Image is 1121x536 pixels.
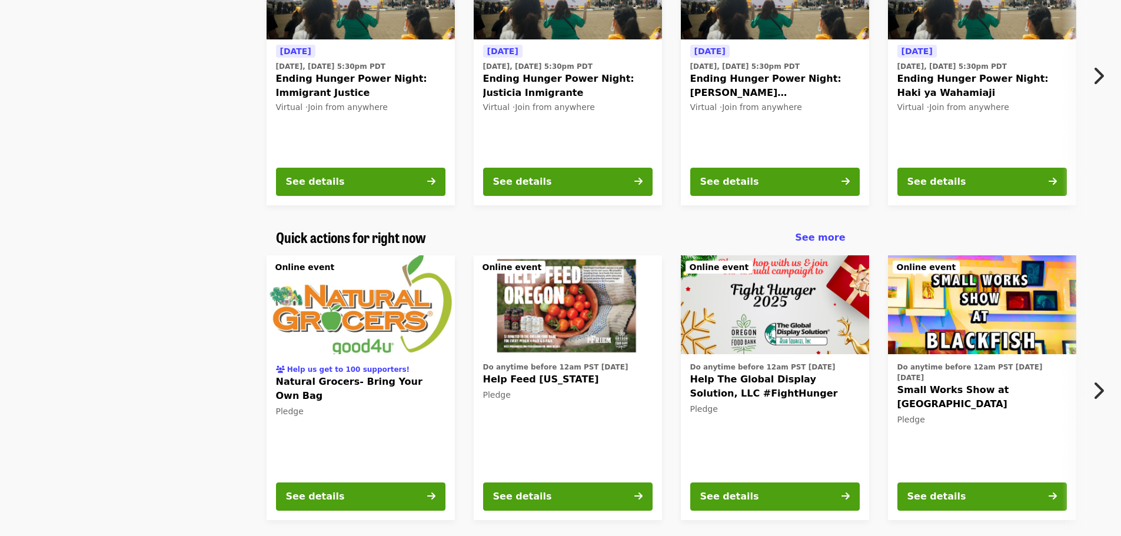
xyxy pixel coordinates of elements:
[276,72,445,100] span: Ending Hunger Power Night: Immigrant Justice
[795,232,845,243] span: See more
[700,490,759,504] div: See details
[694,46,726,56] span: [DATE]
[483,262,542,272] span: Online event
[493,175,552,189] div: See details
[474,255,662,354] img: Help Feed Oregon organized by Oregon Food Bank
[427,491,435,502] i: arrow-right icon
[897,72,1067,100] span: Ending Hunger Power Night: Haki ya Wahamiaji
[690,262,749,272] span: Online event
[897,482,1067,511] button: See details
[483,363,628,371] span: Do anytime before 12am PST [DATE]
[276,168,445,196] button: See details
[888,255,1076,354] img: Small Works Show at Blackfish Gallery organized by Oregon Food Bank
[267,229,855,246] div: Quick actions for right now
[280,46,311,56] span: [DATE]
[308,102,388,112] span: Join from anywhere
[286,490,345,504] div: See details
[690,372,860,401] span: Help The Global Display Solution, LLC #FightHunger
[690,72,860,100] span: Ending Hunger Power Night: [PERSON_NAME] [PERSON_NAME] Người Nhập Cư
[275,262,335,272] span: Online event
[634,491,643,502] i: arrow-right icon
[841,176,850,187] i: arrow-right icon
[897,102,1009,112] span: Virtual ·
[483,372,653,387] span: Help Feed [US_STATE]
[483,61,593,72] time: [DATE], [DATE] 5:30pm PDT
[722,102,802,112] span: Join from anywhere
[276,227,426,247] span: Quick actions for right now
[287,365,410,374] span: Help us get to 100 supporters!
[493,490,552,504] div: See details
[690,102,802,112] span: Virtual ·
[276,102,388,112] span: Virtual ·
[276,375,445,403] span: Natural Grocers- Bring Your Own Bag
[483,168,653,196] button: See details
[690,363,836,371] span: Do anytime before 12am PST [DATE]
[1092,65,1104,87] i: chevron-right icon
[897,168,1067,196] button: See details
[427,176,435,187] i: arrow-right icon
[690,404,718,414] span: Pledge
[276,61,385,72] time: [DATE], [DATE] 5:30pm PDT
[286,175,345,189] div: See details
[700,175,759,189] div: See details
[897,61,1007,72] time: [DATE], [DATE] 5:30pm PDT
[888,255,1076,520] a: See details for "Small Works Show at Blackfish Gallery"
[1082,374,1121,407] button: Next item
[681,255,869,354] img: Help The Global Display Solution, LLC #FightHunger organized by Oregon Food Bank
[690,482,860,511] button: See details
[897,383,1067,411] span: Small Works Show at [GEOGRAPHIC_DATA]
[897,415,925,424] span: Pledge
[483,102,595,112] span: Virtual ·
[681,255,869,520] a: See details for "Help The Global Display Solution, LLC #FightHunger"
[841,491,850,502] i: arrow-right icon
[1092,379,1104,402] i: chevron-right icon
[474,255,662,520] a: See details for "Help Feed Oregon"
[515,102,595,112] span: Join from anywhere
[483,482,653,511] button: See details
[483,390,511,399] span: Pledge
[690,61,800,72] time: [DATE], [DATE] 5:30pm PDT
[897,363,1043,382] span: Do anytime before 12am PST [DATE][DATE]
[276,407,304,416] span: Pledge
[1082,59,1121,92] button: Next item
[276,229,426,246] a: Quick actions for right now
[634,176,643,187] i: arrow-right icon
[690,168,860,196] button: See details
[795,231,845,245] a: See more
[483,72,653,100] span: Ending Hunger Power Night: Justicia Inmigrante
[1049,176,1057,187] i: arrow-right icon
[267,255,455,520] a: See details for "Natural Grocers- Bring Your Own Bag"
[487,46,518,56] span: [DATE]
[902,46,933,56] span: [DATE]
[276,365,285,374] i: users icon
[907,490,966,504] div: See details
[1049,491,1057,502] i: arrow-right icon
[897,262,956,272] span: Online event
[907,175,966,189] div: See details
[276,482,445,511] button: See details
[929,102,1009,112] span: Join from anywhere
[267,255,455,354] img: Natural Grocers- Bring Your Own Bag organized by Oregon Food Bank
